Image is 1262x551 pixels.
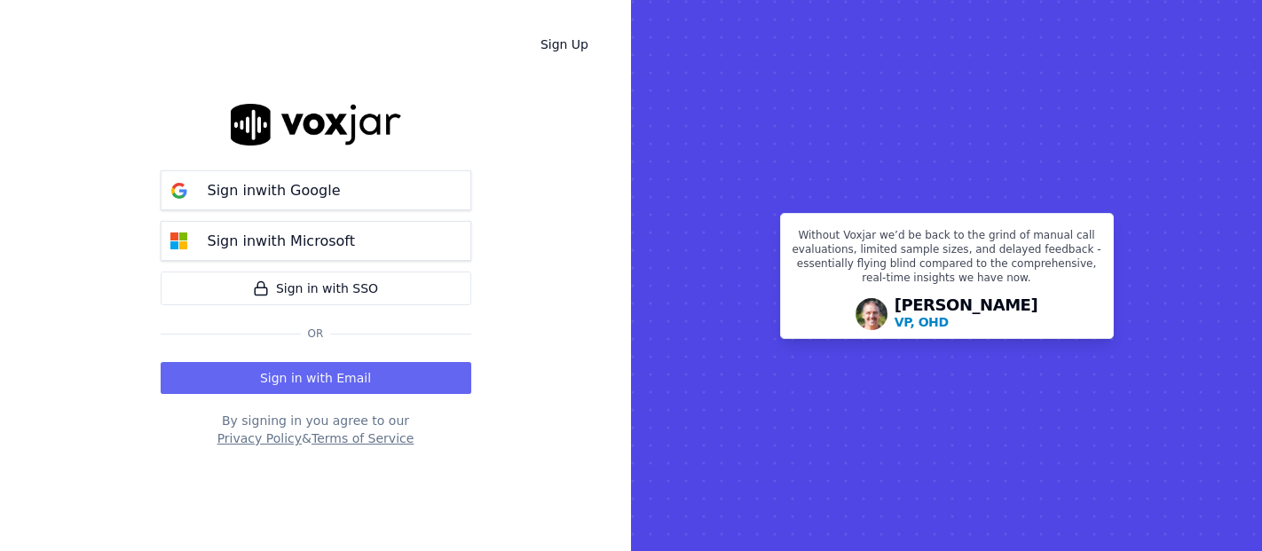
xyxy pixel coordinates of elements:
div: [PERSON_NAME] [895,297,1038,331]
p: Sign in with Microsoft [208,231,355,252]
span: Or [301,327,331,341]
a: Sign in with SSO [161,272,471,305]
button: Sign inwith Microsoft [161,221,471,261]
button: Terms of Service [312,429,414,447]
a: Sign Up [526,28,603,60]
img: google Sign in button [162,173,197,209]
p: Sign in with Google [208,180,341,201]
p: Without Voxjar we’d be back to the grind of manual call evaluations, limited sample sizes, and de... [792,228,1102,292]
img: logo [231,104,401,146]
img: Avatar [856,298,887,330]
button: Privacy Policy [217,429,302,447]
img: microsoft Sign in button [162,224,197,259]
button: Sign in with Email [161,362,471,394]
p: VP, OHD [895,313,949,331]
button: Sign inwith Google [161,170,471,210]
div: By signing in you agree to our & [161,412,471,447]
